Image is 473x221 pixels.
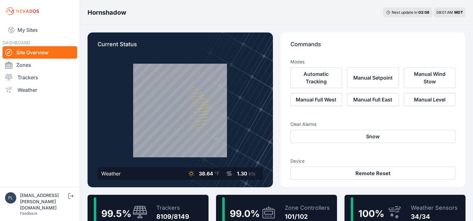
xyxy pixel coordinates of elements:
[290,121,456,127] h3: Clear Alarms
[88,4,126,21] nav: Breadcrumb
[290,158,456,164] h3: Device
[411,204,458,212] div: Weather Sensors
[249,170,255,177] span: kts
[285,212,330,221] div: 101/102
[156,204,189,212] div: Trackers
[3,84,77,96] a: Weather
[3,40,30,45] span: DASHBOARD
[290,167,456,180] button: Remote Reset
[214,170,219,177] span: °F
[20,192,67,211] div: [EMAIL_ADDRESS][PERSON_NAME][DOMAIN_NAME]
[404,93,456,106] button: Manual Level
[199,170,213,177] span: 38.64
[411,212,458,221] div: 34/34
[3,46,77,59] a: Site Overview
[98,40,263,54] p: Current Status
[347,93,399,106] button: Manual Full East
[436,10,453,15] span: 08:01 AM
[101,208,131,219] span: 99.5 %
[290,40,456,54] p: Commands
[3,59,77,71] a: Zones
[230,208,260,219] span: 99.0 %
[404,67,456,88] button: Manual Wind Stow
[290,93,342,106] button: Manual Full West
[347,67,399,88] button: Manual Setpoint
[358,208,384,219] span: 100 %
[290,67,342,88] button: Automatic Tracking
[5,6,40,16] img: Nevados
[237,170,247,177] span: 1.30
[88,8,126,17] h3: Hornshadow
[3,22,77,37] a: My Sites
[101,170,121,177] div: Weather
[3,71,77,84] a: Trackers
[290,59,304,65] h3: Modes
[392,10,417,15] span: Next update in
[418,10,430,15] div: 03 : 06
[156,212,189,221] div: 8109/8149
[5,192,16,204] img: plsmith@sundt.com
[285,204,330,212] div: Zone Controllers
[290,130,456,143] button: Snow
[20,211,38,216] a: Feedback
[454,10,463,15] span: MDT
